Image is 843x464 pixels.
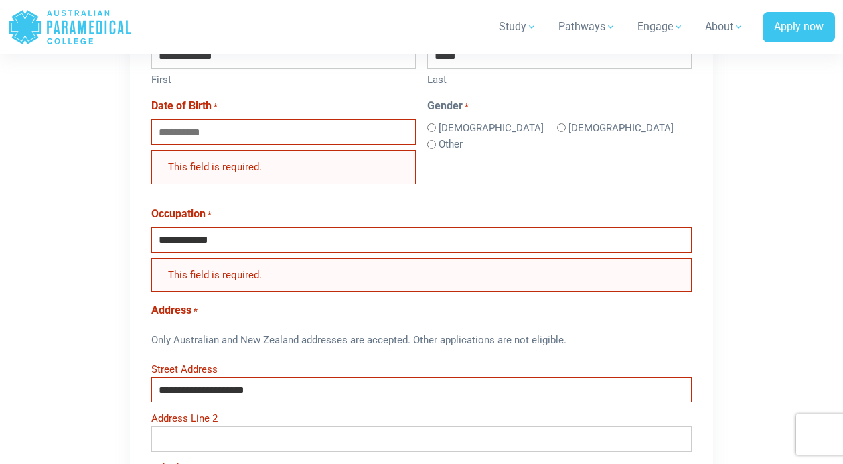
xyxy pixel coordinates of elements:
label: Occupation [151,206,212,222]
a: Australian Paramedical College [8,5,132,49]
a: Pathways [550,8,624,46]
label: Address Line 2 [151,408,692,426]
div: This field is required. [151,150,416,184]
legend: Gender [427,98,692,114]
label: Date of Birth [151,98,218,114]
label: [DEMOGRAPHIC_DATA] [439,121,544,136]
div: This field is required. [151,258,692,292]
a: About [697,8,752,46]
label: Other [439,137,463,152]
a: Engage [629,8,692,46]
a: Apply now [763,12,835,43]
a: Study [491,8,545,46]
label: First [151,69,416,88]
label: Last [427,69,692,88]
legend: Address [151,302,692,318]
label: Street Address [151,359,692,378]
div: Only Australian and New Zealand addresses are accepted. Other applications are not eligible. [151,324,692,359]
label: [DEMOGRAPHIC_DATA] [568,121,674,136]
